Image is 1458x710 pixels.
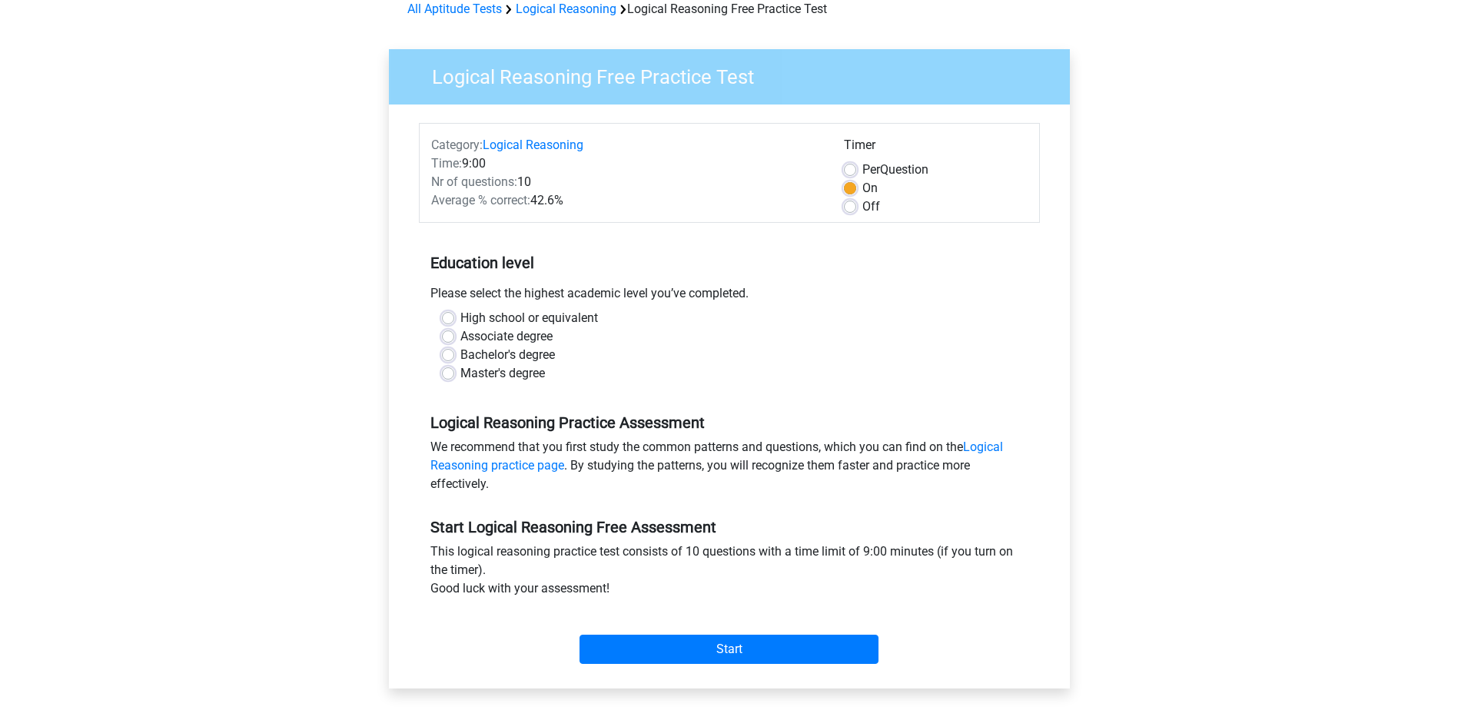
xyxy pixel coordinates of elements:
[430,247,1028,278] h5: Education level
[431,156,462,171] span: Time:
[431,174,517,189] span: Nr of questions:
[844,136,1028,161] div: Timer
[516,2,616,16] a: Logical Reasoning
[430,413,1028,432] h5: Logical Reasoning Practice Assessment
[419,542,1040,604] div: This logical reasoning practice test consists of 10 questions with a time limit of 9:00 minutes (...
[420,173,832,191] div: 10
[420,191,832,210] div: 42.6%
[431,138,483,152] span: Category:
[420,154,832,173] div: 9:00
[862,161,928,179] label: Question
[460,346,555,364] label: Bachelor's degree
[862,197,880,216] label: Off
[862,179,878,197] label: On
[407,2,502,16] a: All Aptitude Tests
[413,59,1058,89] h3: Logical Reasoning Free Practice Test
[580,635,878,664] input: Start
[460,364,545,383] label: Master's degree
[431,193,530,207] span: Average % correct:
[430,518,1028,536] h5: Start Logical Reasoning Free Assessment
[419,438,1040,499] div: We recommend that you first study the common patterns and questions, which you can find on the . ...
[862,162,880,177] span: Per
[460,327,553,346] label: Associate degree
[483,138,583,152] a: Logical Reasoning
[460,309,598,327] label: High school or equivalent
[419,284,1040,309] div: Please select the highest academic level you’ve completed.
